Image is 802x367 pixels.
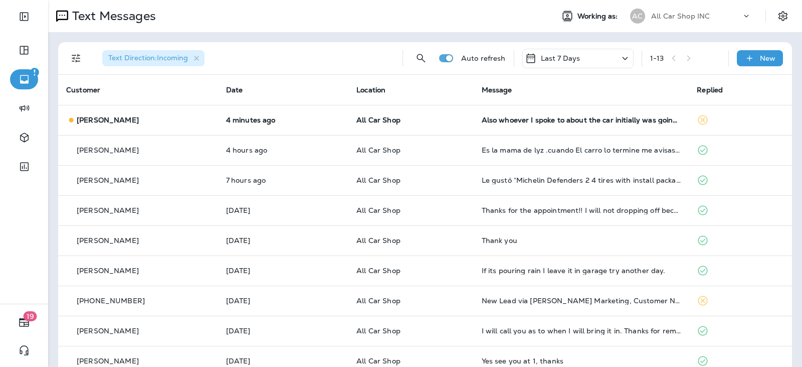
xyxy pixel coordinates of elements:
[630,9,645,24] div: AC
[482,176,681,184] div: Le gustó “Michelin Defenders 2 4 tires with install package and alignment is 1,673.14”
[226,146,341,154] p: Sep 11, 2025 11:56 AM
[482,146,681,154] div: Es la mama de lyz .cuando El carro lo termine me avisas a MI .pues Ella perdio su telefono
[77,236,139,244] p: [PERSON_NAME]
[68,9,156,24] p: Text Messages
[226,116,341,124] p: Sep 11, 2025 04:44 PM
[482,85,512,94] span: Message
[77,357,139,365] p: [PERSON_NAME]
[226,85,243,94] span: Date
[482,267,681,275] div: If its pouring rain I leave it in garage try another day.
[411,48,431,68] button: Search Messages
[77,146,139,154] p: [PERSON_NAME]
[461,54,506,62] p: Auto refresh
[356,236,400,245] span: All Car Shop
[356,326,400,335] span: All Car Shop
[77,267,139,275] p: [PERSON_NAME]
[356,115,400,125] span: All Car Shop
[24,311,37,321] span: 19
[356,85,385,94] span: Location
[77,327,139,335] p: [PERSON_NAME]
[356,266,400,275] span: All Car Shop
[102,50,205,66] div: Text Direction:Incoming
[482,116,681,124] div: Also whoever I spoke to about the car initially was going to see if her could find a new drivers ...
[482,357,681,365] div: Yes see you at 1, thanks
[77,297,145,305] p: [PHONE_NUMBER]
[697,85,723,94] span: Replied
[226,297,341,305] p: Sep 9, 2025 12:33 PM
[482,206,681,214] div: Thanks for the appointment!! I will not dropping off because I don't have anyone to pick me up.
[356,206,400,215] span: All Car Shop
[66,85,100,94] span: Customer
[356,146,400,155] span: All Car Shop
[760,54,775,62] p: New
[77,206,139,214] p: [PERSON_NAME]
[356,356,400,365] span: All Car Shop
[10,312,38,332] button: 19
[77,176,139,184] p: [PERSON_NAME]
[226,176,341,184] p: Sep 11, 2025 08:52 AM
[226,206,341,214] p: Sep 10, 2025 10:10 AM
[108,53,188,62] span: Text Direction : Incoming
[577,12,620,21] span: Working as:
[77,116,139,124] p: [PERSON_NAME]
[226,357,341,365] p: Sep 8, 2025 09:04 AM
[356,176,400,185] span: All Car Shop
[482,297,681,305] div: New Lead via Merrick Marketing, Customer Name: OTILIO G., Contact info: Masked phone number avail...
[541,54,580,62] p: Last 7 Days
[226,236,341,244] p: Sep 9, 2025 07:52 PM
[10,7,38,27] button: Expand Sidebar
[482,236,681,244] div: Thank you
[774,7,792,25] button: Settings
[651,12,710,20] p: All Car Shop INC
[650,54,664,62] div: 1 - 13
[356,296,400,305] span: All Car Shop
[226,267,341,275] p: Sep 9, 2025 06:55 PM
[482,327,681,335] div: I will call you as to when I will bring it in. Thanks for reminding me!
[226,327,341,335] p: Sep 9, 2025 11:25 AM
[66,48,86,68] button: Filters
